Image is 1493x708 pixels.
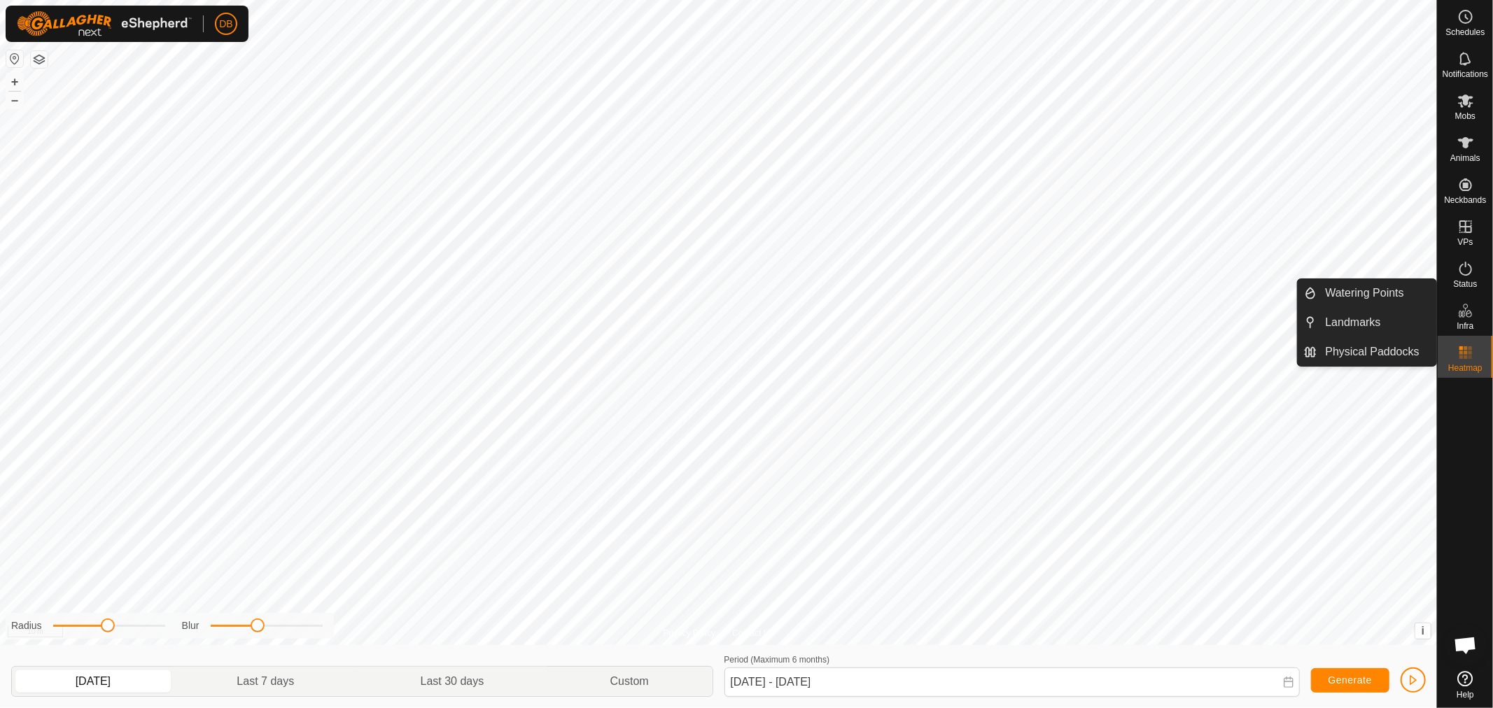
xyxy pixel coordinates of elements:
[6,73,23,90] button: +
[421,673,484,690] span: Last 30 days
[724,655,830,665] label: Period (Maximum 6 months)
[182,618,199,633] label: Blur
[610,673,649,690] span: Custom
[76,673,111,690] span: [DATE]
[1457,322,1473,330] span: Infra
[1298,309,1436,337] li: Landmarks
[1453,280,1477,288] span: Status
[1422,625,1424,637] span: i
[1455,112,1476,120] span: Mobs
[1298,279,1436,307] li: Watering Points
[663,627,715,639] a: Privacy Policy
[219,17,232,31] span: DB
[1457,238,1473,246] span: VPs
[6,92,23,108] button: –
[237,673,294,690] span: Last 7 days
[1438,665,1493,705] a: Help
[1457,691,1474,699] span: Help
[1298,338,1436,366] li: Physical Paddocks
[1445,28,1485,36] span: Schedules
[1317,309,1437,337] a: Landmarks
[1444,196,1486,204] span: Neckbands
[1317,338,1437,366] a: Physical Paddocks
[1326,285,1404,302] span: Watering Points
[17,11,192,36] img: Gallagher Logo
[11,618,42,633] label: Radius
[1448,364,1483,372] span: Heatmap
[31,51,48,68] button: Map Layers
[1311,668,1389,693] button: Generate
[1415,623,1431,639] button: i
[1326,314,1381,331] span: Landmarks
[1450,154,1480,162] span: Animals
[6,50,23,67] button: Reset Map
[1443,70,1488,78] span: Notifications
[1317,279,1437,307] a: Watering Points
[1326,344,1420,360] span: Physical Paddocks
[732,627,773,639] a: Contact Us
[1445,624,1487,666] a: Open chat
[1329,674,1372,686] span: Generate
